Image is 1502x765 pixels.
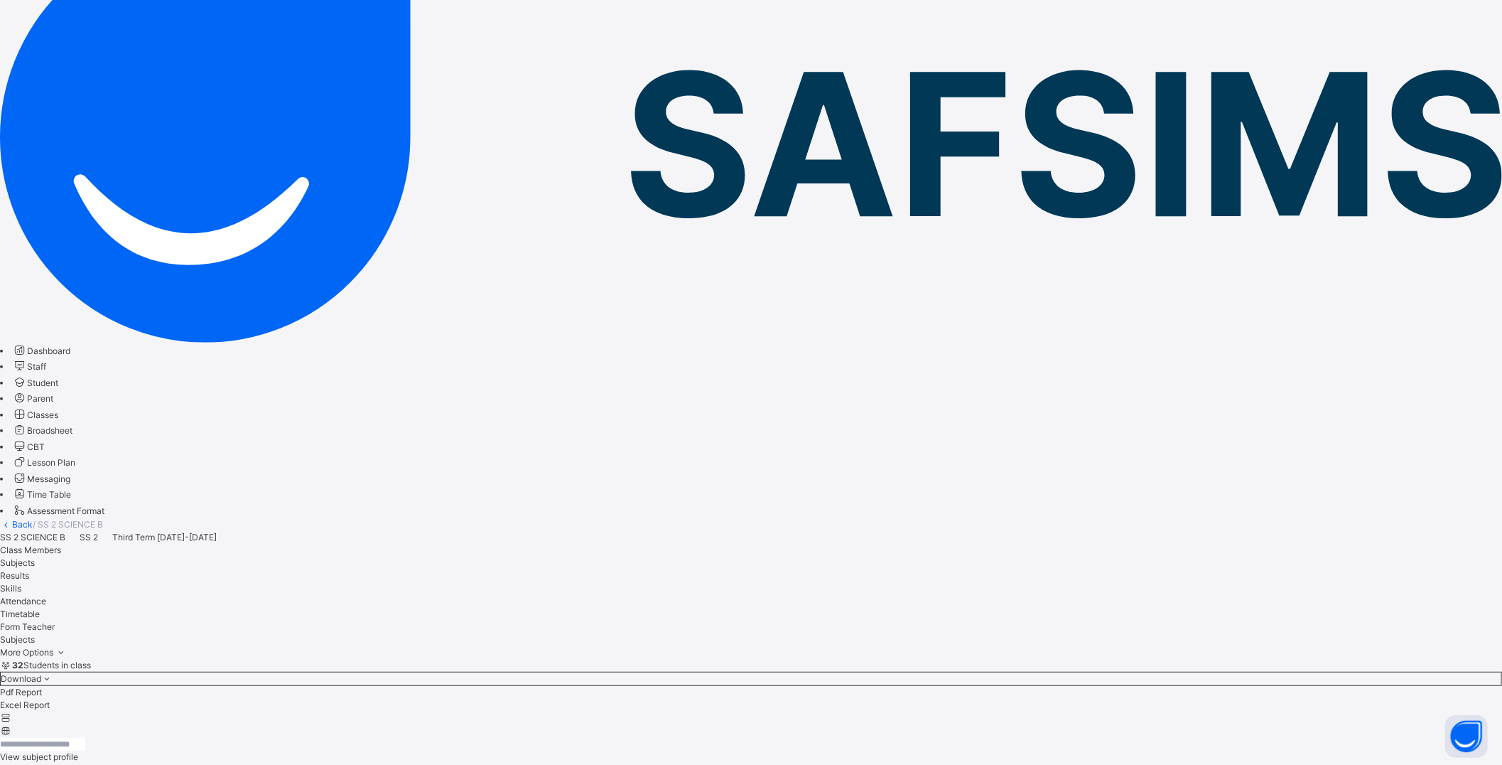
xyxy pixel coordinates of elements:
button: Open asap [1445,715,1488,758]
a: Time Table [12,489,71,500]
span: Parent [27,393,53,404]
a: Lesson Plan [12,457,75,468]
span: Dashboard [27,346,70,356]
a: Staff [12,361,46,372]
span: Download [1,673,41,684]
a: Messaging [12,474,70,484]
span: Staff [27,361,46,372]
span: Messaging [27,474,70,484]
a: Parent [12,393,53,404]
span: Classes [27,410,58,420]
a: Classes [12,410,58,420]
a: CBT [12,442,45,452]
b: 32 [12,660,23,670]
a: Broadsheet [12,425,72,436]
span: Students in class [12,660,91,670]
span: / SS 2 SCIENCE B [33,519,103,530]
span: Broadsheet [27,425,72,436]
a: Student [12,378,58,388]
span: Student [27,378,58,388]
a: Back [12,519,33,530]
span: CBT [27,442,45,452]
span: Assessment Format [27,505,104,516]
span: Lesson Plan [27,457,75,468]
a: Assessment Format [12,505,104,516]
span: Time Table [27,489,71,500]
span: SS 2 [80,532,98,542]
span: Third Term [DATE]-[DATE] [112,532,217,542]
a: Dashboard [12,346,70,356]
